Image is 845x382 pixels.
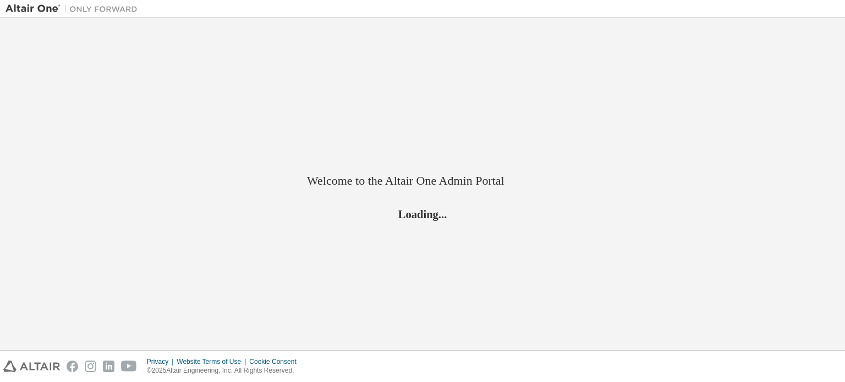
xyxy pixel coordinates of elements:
div: Privacy [147,357,177,366]
img: altair_logo.svg [3,361,60,372]
h2: Loading... [307,207,538,221]
img: facebook.svg [67,361,78,372]
img: Altair One [6,3,143,14]
div: Cookie Consent [249,357,303,366]
img: instagram.svg [85,361,96,372]
div: Website Terms of Use [177,357,249,366]
img: linkedin.svg [103,361,114,372]
img: youtube.svg [121,361,137,372]
p: © 2025 Altair Engineering, Inc. All Rights Reserved. [147,366,303,375]
h2: Welcome to the Altair One Admin Portal [307,173,538,189]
